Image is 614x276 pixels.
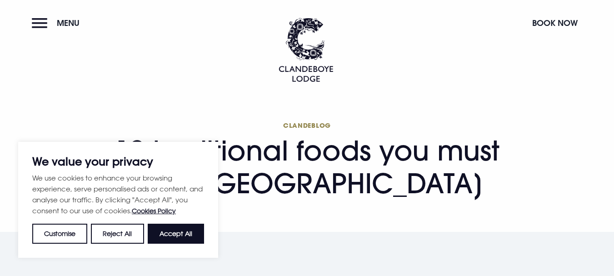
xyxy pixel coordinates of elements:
[91,224,144,244] button: Reject All
[132,207,176,215] a: Cookies Policy
[111,121,503,130] span: Clandeblog
[148,224,204,244] button: Accept All
[57,18,80,28] span: Menu
[111,121,503,200] h1: 10 traditional foods you must try in [GEOGRAPHIC_DATA]
[32,224,87,244] button: Customise
[32,172,204,216] p: We use cookies to enhance your browsing experience, serve personalised ads or content, and analys...
[279,18,333,82] img: Clandeboye Lodge
[528,13,582,33] button: Book Now
[18,142,218,258] div: We value your privacy
[32,156,204,167] p: We value your privacy
[32,13,84,33] button: Menu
